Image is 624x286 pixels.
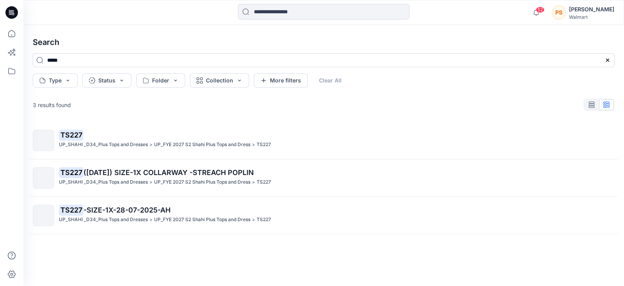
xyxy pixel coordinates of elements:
[27,31,621,53] h4: Search
[252,178,255,186] p: >
[252,216,255,224] p: >
[59,141,148,149] p: UP_SHAHI _D34_Plus Tops and Dresses
[33,101,71,109] p: 3 results found
[257,178,271,186] p: TS227
[83,206,170,214] span: -SIZE-1X-28-07-2025-AH
[154,216,250,224] p: UP_FYE 2027 S2 Shahi Plus Tops and Dress
[83,168,254,177] span: ([DATE]) SIZE-1X COLLARWAY -STREACH POPLIN
[59,167,83,178] mark: TS227
[149,216,152,224] p: >
[536,7,544,13] span: 52
[569,14,614,20] div: Walmart
[154,141,250,149] p: UP_FYE 2027 S2 Shahi Plus Tops and Dress
[154,178,250,186] p: UP_FYE 2027 S2 Shahi Plus Tops and Dress
[254,73,308,88] button: More filters
[28,125,619,156] a: TS227UP_SHAHI _D34_Plus Tops and Dresses>UP_FYE 2027 S2 Shahi Plus Tops and Dress>TS227
[257,141,271,149] p: TS227
[569,5,614,14] div: [PERSON_NAME]
[552,5,566,20] div: PS
[149,141,152,149] p: >
[28,163,619,193] a: TS227([DATE]) SIZE-1X COLLARWAY -STREACH POPLINUP_SHAHI _D34_Plus Tops and Dresses>UP_FYE 2027 S2...
[59,178,148,186] p: UP_SHAHI _D34_Plus Tops and Dresses
[149,178,152,186] p: >
[252,141,255,149] p: >
[136,73,185,88] button: Folder
[33,73,78,88] button: Type
[257,216,271,224] p: TS227
[190,73,249,88] button: Collection
[59,129,83,140] mark: TS227
[82,73,131,88] button: Status
[28,200,619,231] a: TS227-SIZE-1X-28-07-2025-AHUP_SHAHI _D34_Plus Tops and Dresses>UP_FYE 2027 S2 Shahi Plus Tops and...
[59,204,83,215] mark: TS227
[59,216,148,224] p: UP_SHAHI _D34_Plus Tops and Dresses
